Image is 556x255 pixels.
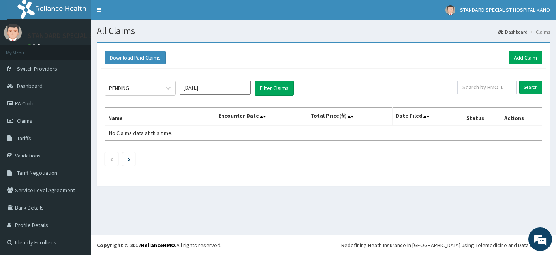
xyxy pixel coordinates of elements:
img: User Image [4,24,22,41]
th: Total Price(₦) [307,108,392,126]
a: Previous page [110,156,113,163]
input: Select Month and Year [180,81,251,95]
a: RelianceHMO [141,242,175,249]
span: Switch Providers [17,65,57,72]
span: No Claims data at this time. [109,129,173,137]
h1: All Claims [97,26,550,36]
div: PENDING [109,84,129,92]
footer: All rights reserved. [91,235,556,255]
a: Dashboard [498,28,528,35]
span: Tariffs [17,135,31,142]
button: Filter Claims [255,81,294,96]
span: STANDARD SPECIALIST HOSPITAL KANO [460,6,550,13]
a: Next page [128,156,130,163]
th: Status [463,108,501,126]
input: Search [519,81,542,94]
div: Redefining Heath Insurance in [GEOGRAPHIC_DATA] using Telemedicine and Data Science! [341,241,550,249]
th: Date Filed [392,108,463,126]
p: STANDARD SPECIALIST HOSPITAL KANO [28,32,149,39]
img: User Image [445,5,455,15]
li: Claims [528,28,550,35]
input: Search by HMO ID [457,81,517,94]
span: Claims [17,117,32,124]
th: Actions [501,108,542,126]
th: Name [105,108,215,126]
a: Add Claim [509,51,542,64]
th: Encounter Date [215,108,307,126]
span: Tariff Negotiation [17,169,57,176]
a: Online [28,43,47,49]
span: Dashboard [17,82,43,90]
strong: Copyright © 2017 . [97,242,177,249]
button: Download Paid Claims [105,51,166,64]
